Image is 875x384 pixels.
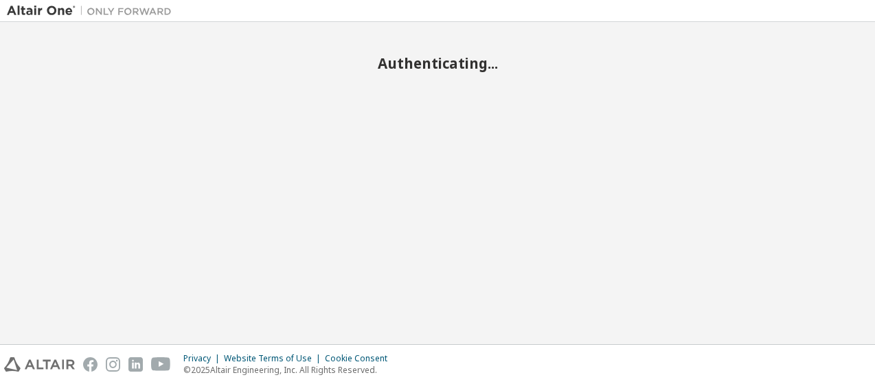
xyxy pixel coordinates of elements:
[83,357,98,372] img: facebook.svg
[183,364,396,376] p: © 2025 Altair Engineering, Inc. All Rights Reserved.
[128,357,143,372] img: linkedin.svg
[325,353,396,364] div: Cookie Consent
[4,357,75,372] img: altair_logo.svg
[151,357,171,372] img: youtube.svg
[7,54,868,72] h2: Authenticating...
[224,353,325,364] div: Website Terms of Use
[7,4,179,18] img: Altair One
[106,357,120,372] img: instagram.svg
[183,353,224,364] div: Privacy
